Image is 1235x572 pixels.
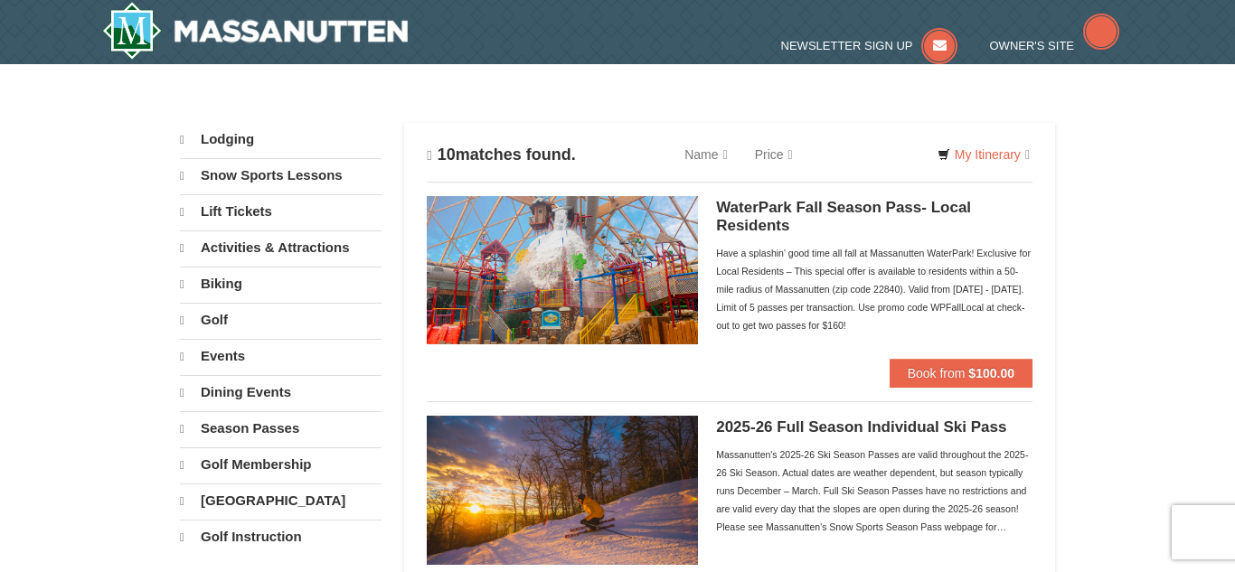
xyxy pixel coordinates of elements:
[908,366,966,380] span: Book from
[781,39,913,52] span: Newsletter Sign Up
[926,141,1042,168] a: My Itinerary
[741,136,806,173] a: Price
[716,244,1032,334] div: Have a splashin' good time all fall at Massanutten WaterPark! Exclusive for Local Residents – Thi...
[438,145,456,164] span: 10
[716,199,1032,235] h5: WaterPark Fall Season Pass- Local Residents
[180,483,382,518] a: [GEOGRAPHIC_DATA]
[968,366,1014,380] strong: $100.00
[990,39,1075,52] span: Owner's Site
[180,267,382,301] a: Biking
[180,411,382,445] a: Season Passes
[102,2,408,60] img: Massanutten Resort Logo
[781,39,958,52] a: Newsletter Sign Up
[180,158,382,192] a: Snow Sports Lessons
[180,520,382,554] a: Golf Instruction
[102,2,408,60] a: Massanutten Resort
[180,339,382,373] a: Events
[180,123,382,156] a: Lodging
[180,194,382,229] a: Lift Tickets
[671,136,740,173] a: Name
[180,375,382,409] a: Dining Events
[427,196,698,344] img: 6619937-212-8c750e5f.jpg
[427,416,698,564] img: 6619937-208-2295c65e.jpg
[180,303,382,337] a: Golf
[427,145,576,164] h4: matches found.
[180,447,382,482] a: Golf Membership
[990,39,1120,52] a: Owner's Site
[716,418,1032,436] h5: 2025-26 Full Season Individual Ski Pass
[890,359,1032,388] button: Book from $100.00
[180,230,382,265] a: Activities & Attractions
[716,445,1032,536] div: Massanutten's 2025-26 Ski Season Passes are valid throughout the 2025-26 Ski Season. Actual dates...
